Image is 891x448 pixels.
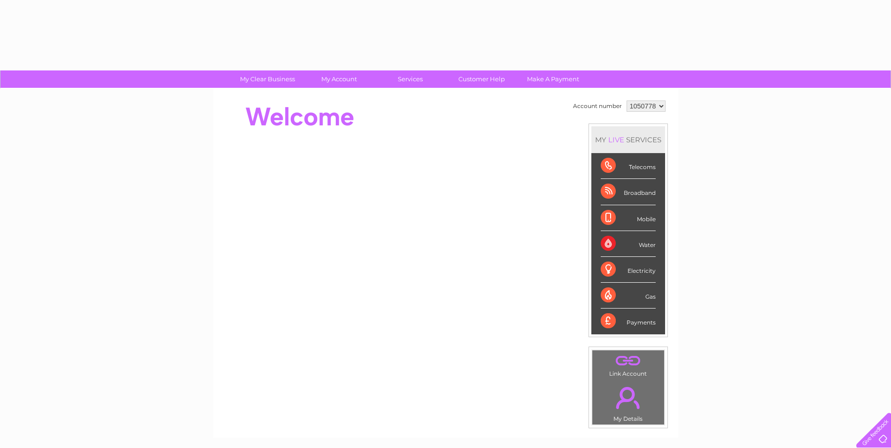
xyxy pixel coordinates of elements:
div: Mobile [601,205,656,231]
div: Water [601,231,656,257]
div: Broadband [601,179,656,205]
a: . [595,381,662,414]
a: Services [372,70,449,88]
div: Payments [601,309,656,334]
div: Electricity [601,257,656,283]
td: My Details [592,379,665,425]
a: My Account [300,70,378,88]
div: MY SERVICES [591,126,665,153]
div: LIVE [606,135,626,144]
a: My Clear Business [229,70,306,88]
td: Account number [571,98,624,114]
div: Telecoms [601,153,656,179]
a: Make A Payment [514,70,592,88]
div: Gas [601,283,656,309]
a: . [595,353,662,369]
td: Link Account [592,350,665,379]
a: Customer Help [443,70,520,88]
